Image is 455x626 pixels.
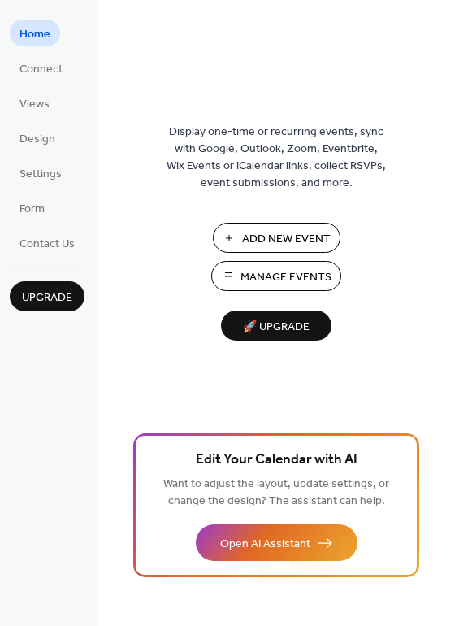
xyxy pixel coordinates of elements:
[19,201,45,218] span: Form
[167,124,386,192] span: Display one-time or recurring events, sync with Google, Outlook, Zoom, Eventbrite, Wix Events or ...
[221,311,331,341] button: 🚀 Upgrade
[242,231,331,248] span: Add New Event
[211,261,341,291] button: Manage Events
[196,524,357,561] button: Open AI Assistant
[10,124,65,151] a: Design
[10,54,72,81] a: Connect
[19,96,50,113] span: Views
[19,131,55,148] span: Design
[19,166,62,183] span: Settings
[196,449,357,472] span: Edit Your Calendar with AI
[163,473,389,512] span: Want to adjust the layout, update settings, or change the design? The assistant can help.
[10,159,71,186] a: Settings
[231,316,322,338] span: 🚀 Upgrade
[10,89,59,116] a: Views
[10,281,84,311] button: Upgrade
[213,223,340,253] button: Add New Event
[10,194,54,221] a: Form
[19,61,63,78] span: Connect
[19,26,50,43] span: Home
[10,229,84,256] a: Contact Us
[220,536,310,553] span: Open AI Assistant
[22,289,72,306] span: Upgrade
[10,20,60,46] a: Home
[240,269,331,286] span: Manage Events
[19,236,75,253] span: Contact Us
